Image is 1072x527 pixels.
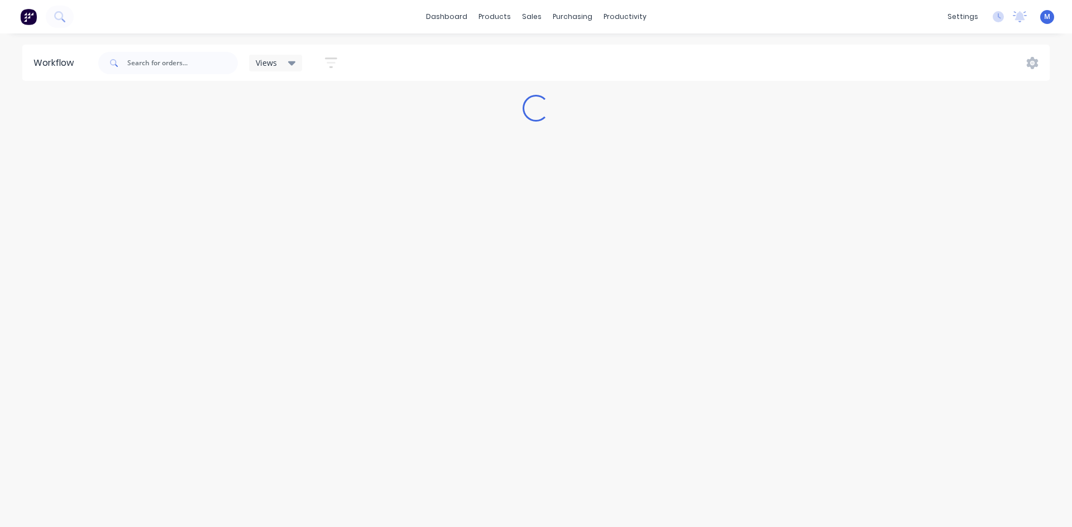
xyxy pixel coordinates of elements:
[516,8,547,25] div: sales
[473,8,516,25] div: products
[33,56,79,70] div: Workflow
[420,8,473,25] a: dashboard
[127,52,238,74] input: Search for orders...
[547,8,598,25] div: purchasing
[942,8,984,25] div: settings
[1044,12,1050,22] span: M
[20,8,37,25] img: Factory
[598,8,652,25] div: productivity
[256,57,277,69] span: Views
